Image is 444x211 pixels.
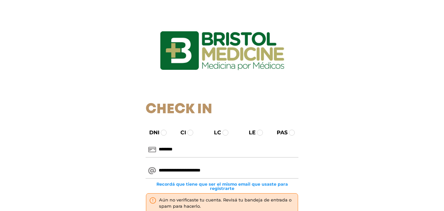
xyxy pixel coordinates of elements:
label: DNI [143,129,159,137]
img: logo_ingresarbristol.jpg [133,8,311,93]
label: LC [208,129,221,137]
label: LE [243,129,256,137]
h1: Check In [146,101,298,118]
small: Recordá que tiene que ser el mismo email que usaste para registrarte [146,182,298,191]
label: CI [175,129,186,137]
label: PAS [271,129,288,137]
